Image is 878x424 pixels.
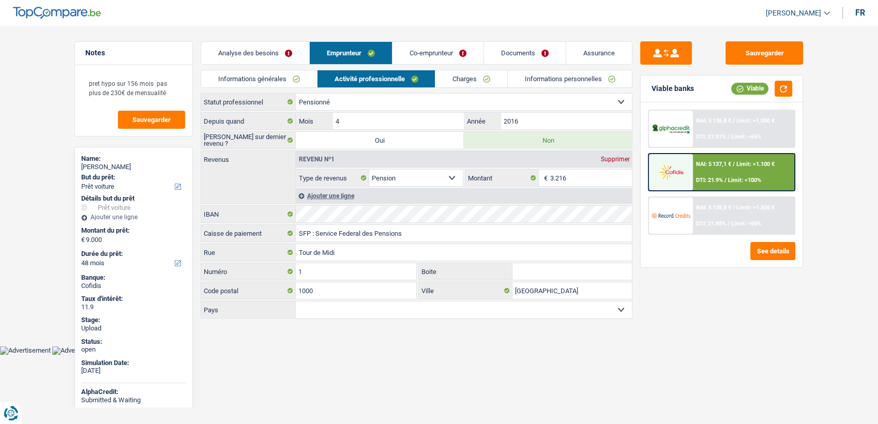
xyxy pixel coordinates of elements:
[201,282,296,299] label: Code postal
[696,117,731,124] span: NAI: 5 136,8 €
[81,274,186,282] div: Banque:
[296,113,332,129] label: Mois
[81,303,186,311] div: 11.9
[201,42,309,64] a: Analyse des besoins
[724,177,726,184] span: /
[81,396,186,404] div: Submitted & Waiting
[696,204,731,211] span: NAI: 5 138,8 €
[317,70,435,87] a: Activité professionnelle
[733,161,735,168] span: /
[81,316,186,324] div: Stage:
[132,116,171,123] span: Sauvegarder
[81,155,186,163] div: Name:
[696,177,723,184] span: DTI: 21.9%
[750,242,795,260] button: See details
[81,194,186,203] div: Détails but du prêt
[81,282,186,290] div: Cofidis
[81,295,186,303] div: Taux d'intérêt:
[81,338,186,346] div: Status:
[731,133,761,140] span: Limit: <65%
[696,161,731,168] span: NAI: 5 137,1 €
[855,8,865,18] div: fr
[501,113,632,129] input: AAAA
[13,7,101,19] img: TopCompare Logo
[201,225,296,241] label: Caisse de paiement
[333,113,464,129] input: MM
[201,263,296,280] label: Numéro
[201,94,296,110] label: Statut professionnel
[651,84,693,93] div: Viable banks
[296,156,337,162] div: Revenu nº1
[81,214,186,221] div: Ajouter une ligne
[598,156,632,162] div: Supprimer
[296,188,632,203] div: Ajouter une ligne
[731,220,761,227] span: Limit: <65%
[435,70,507,87] a: Charges
[81,163,186,171] div: [PERSON_NAME]
[310,42,392,64] a: Emprunteur
[201,301,296,318] label: Pays
[81,173,184,181] label: But du prêt:
[465,170,539,186] label: Montant
[392,42,483,64] a: Co-emprunteur
[652,206,690,225] img: Record Credits
[201,206,296,222] label: IBAN
[464,132,632,148] label: Non
[766,9,821,18] span: [PERSON_NAME]
[733,117,735,124] span: /
[696,133,726,140] span: DTI: 21.91%
[81,324,186,332] div: Upload
[566,42,632,64] a: Assurance
[201,244,296,261] label: Rue
[464,113,501,129] label: Année
[736,117,775,124] span: Limit: >1.000 €
[539,170,550,186] span: €
[725,41,803,65] button: Sauvegarder
[81,250,184,258] label: Durée du prêt:
[484,42,566,64] a: Documents
[81,236,85,244] span: €
[81,345,186,354] div: open
[81,388,186,396] div: AlphaCredit:
[652,162,690,181] img: Cofidis
[736,161,775,168] span: Limit: >1.100 €
[81,367,186,375] div: [DATE]
[728,220,730,227] span: /
[419,282,513,299] label: Ville
[52,346,103,355] img: Advertisement
[296,132,464,148] label: Oui
[201,113,296,129] label: Depuis quand
[652,123,690,135] img: AlphaCredit
[508,70,632,87] a: Informations personnelles
[296,170,369,186] label: Type de revenus
[696,220,726,227] span: DTI: 21.88%
[733,204,735,211] span: /
[85,49,182,57] h5: Notes
[419,263,513,280] label: Boite
[201,132,296,148] label: [PERSON_NAME] sur dernier revenu ?
[81,226,184,235] label: Montant du prêt:
[758,5,830,22] a: [PERSON_NAME]
[81,359,186,367] div: Simulation Date:
[728,133,730,140] span: /
[736,204,775,211] span: Limit: >1.506 €
[118,111,185,129] button: Sauvegarder
[201,70,317,87] a: Informations générales
[731,83,768,94] div: Viable
[201,151,295,163] label: Revenus
[728,177,761,184] span: Limit: <100%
